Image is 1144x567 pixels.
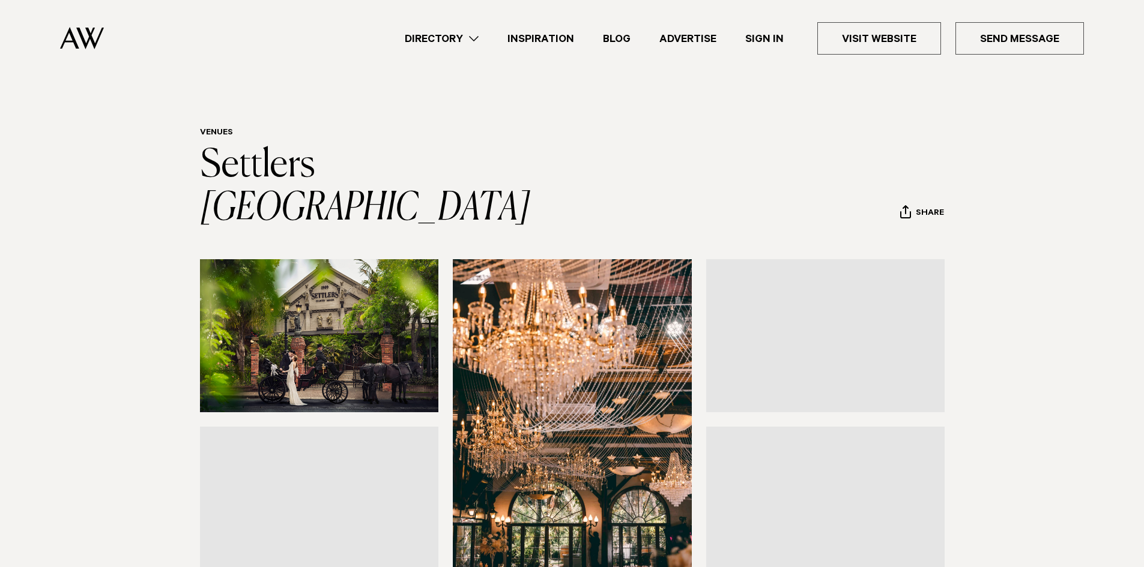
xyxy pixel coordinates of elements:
[645,31,731,47] a: Advertise
[493,31,589,47] a: Inspiration
[200,146,530,228] a: Settlers [GEOGRAPHIC_DATA]
[916,208,944,220] span: Share
[817,22,941,55] a: Visit Website
[390,31,493,47] a: Directory
[60,27,104,49] img: Auckland Weddings Logo
[731,31,798,47] a: Sign In
[200,128,233,138] a: Venues
[900,205,945,223] button: Share
[589,31,645,47] a: Blog
[955,22,1084,55] a: Send Message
